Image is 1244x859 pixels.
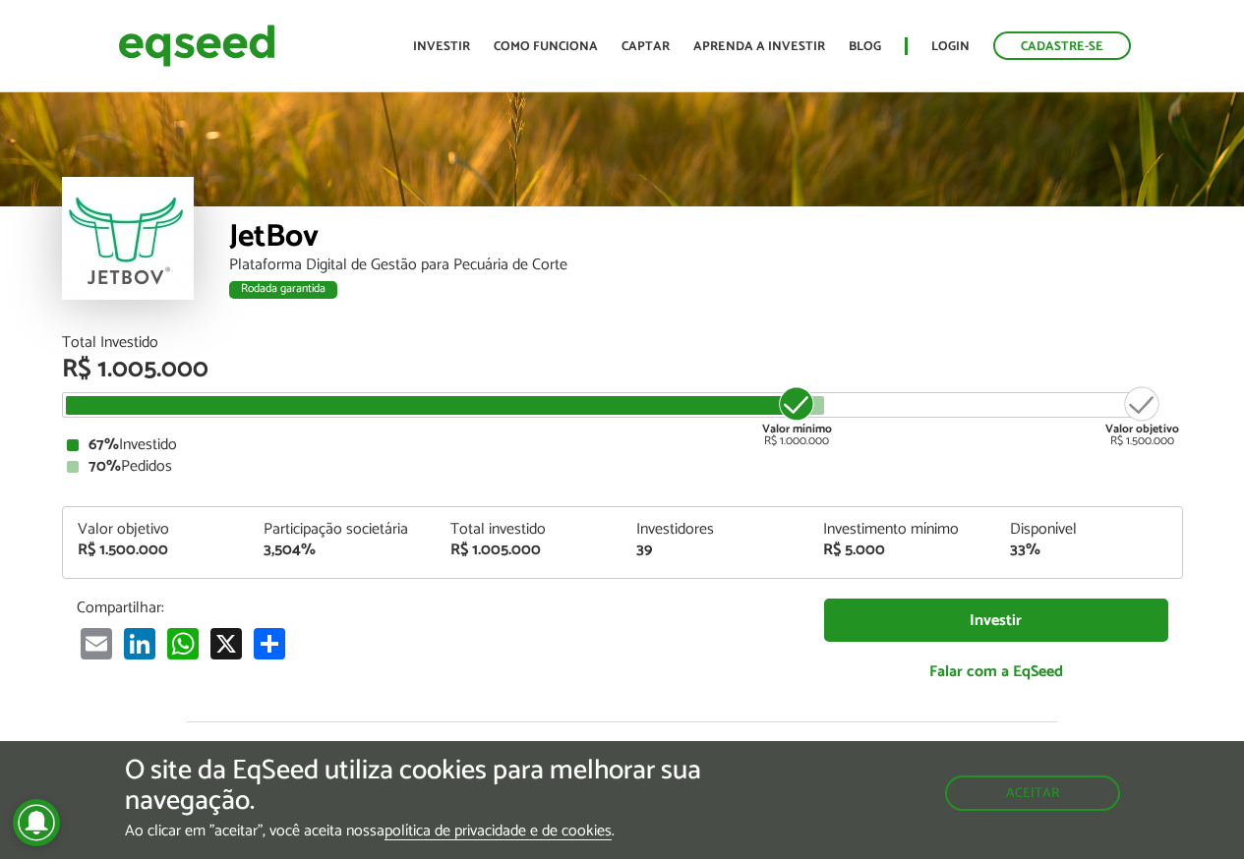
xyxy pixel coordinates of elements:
div: 33% [1010,543,1167,558]
div: R$ 1.000.000 [760,384,834,447]
div: R$ 5.000 [823,543,980,558]
div: R$ 1.005.000 [62,357,1183,382]
strong: Valor objetivo [1105,420,1179,438]
div: R$ 1.500.000 [1105,384,1179,447]
div: Plataforma Digital de Gestão para Pecuária de Corte [229,258,1183,273]
div: Pedidos [67,459,1178,475]
div: Total investido [450,522,608,538]
a: X [207,627,246,659]
div: Rodada garantida [229,281,337,299]
a: Aprenda a investir [693,40,825,53]
a: Partilhar [250,627,289,659]
a: Investir [824,599,1168,643]
div: Valor objetivo [78,522,235,538]
p: Ao clicar em "aceitar", você aceita nossa . [125,822,722,840]
div: Disponível [1010,522,1167,538]
img: EqSeed [118,20,275,72]
a: Cadastre-se [993,31,1131,60]
a: WhatsApp [163,627,203,659]
button: Aceitar [945,775,1120,811]
a: Como funciona [494,40,598,53]
a: LinkedIn [120,627,159,659]
div: R$ 1.005.000 [450,543,608,558]
strong: 70% [89,453,121,480]
div: Investimento mínimo [823,522,980,538]
a: Email [77,627,116,659]
a: Login [931,40,970,53]
a: Blog [849,40,881,53]
a: política de privacidade e de cookies [385,824,612,840]
div: 3,504% [264,543,421,558]
div: Participação societária [264,522,421,538]
div: Investido [67,437,1178,453]
p: Compartilhar: [77,599,795,617]
div: JetBov [229,221,1183,258]
div: Total Investido [62,335,1183,351]
strong: Valor mínimo [762,420,832,438]
strong: 67% [89,431,119,458]
a: Captar [622,40,670,53]
div: Investidores [636,522,794,538]
a: Falar com a EqSeed [824,652,1168,692]
div: R$ 1.500.000 [78,543,235,558]
div: 39 [636,543,794,558]
h5: O site da EqSeed utiliza cookies para melhorar sua navegação. [125,756,722,817]
a: Investir [413,40,470,53]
